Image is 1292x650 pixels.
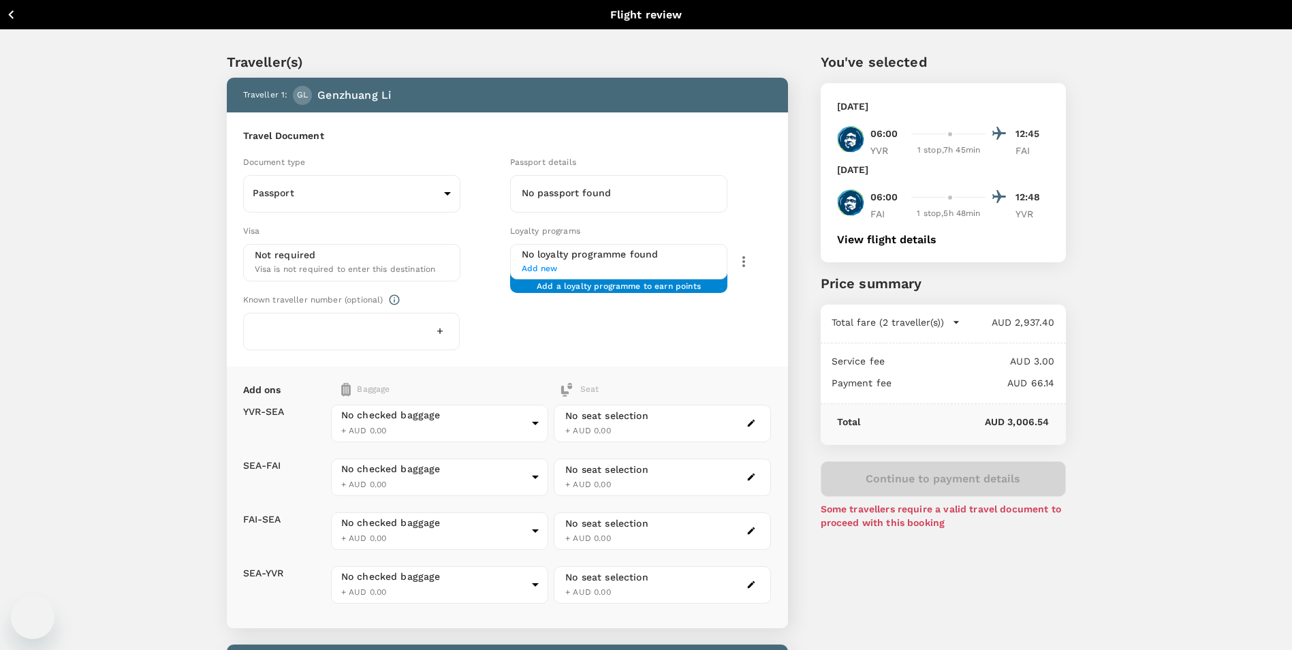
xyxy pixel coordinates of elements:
div: No checked baggage+ AUD 0.00 [331,566,548,604]
p: [DATE] [837,163,869,176]
p: Payment fee [832,376,892,390]
span: Visa [243,226,260,236]
span: + AUD 0.00 [565,533,611,543]
p: FAI - SEA [243,512,281,526]
div: No checked baggage+ AUD 0.00 [331,459,548,496]
img: baggage-icon [560,383,573,397]
span: + AUD 0.00 [565,480,611,489]
div: No seat selection [565,516,648,531]
p: Not required [255,248,316,262]
p: SEA - FAI [243,459,281,472]
span: Known traveller number (optional) [243,295,383,305]
p: Service fee [832,354,885,368]
p: Back to flight results [25,7,125,21]
span: + AUD 0.00 [341,533,387,543]
p: 12:45 [1015,127,1050,141]
p: Some travellers require a valid travel document to proceed with this booking [821,502,1066,529]
div: No checked baggage+ AUD 0.00 [331,512,548,550]
div: Passport [243,176,461,211]
div: No seat selection [565,409,648,423]
p: Traveller(s) [227,52,788,72]
h6: No passport found [522,186,716,201]
div: No checked baggage [341,570,526,583]
p: 06:00 [870,190,898,204]
div: No checked baggage+ AUD 0.00 [331,405,548,442]
span: Add a loyalty programme to earn points [537,280,701,282]
button: Total fare (2 traveller(s)) [832,315,960,329]
span: + AUD 0.00 [341,587,387,597]
p: YVR - SEA [243,405,285,418]
p: YVR [1015,207,1050,221]
h6: Travel Document [243,129,772,144]
span: + AUD 0.00 [565,587,611,597]
p: Traveller 1 : [243,89,288,102]
iframe: Button to launch messaging window [11,595,54,639]
div: Seat [560,383,599,397]
p: Total fare (2 traveller(s)) [832,315,944,329]
p: Genzhuang Li [317,87,391,104]
p: SEA - YVR [243,566,284,580]
div: 1 stop , 7h 45min [913,144,986,157]
span: + AUD 0.00 [341,480,387,489]
p: FAI [1015,144,1050,157]
span: GL [297,89,308,102]
span: Add new [522,262,716,276]
p: FAI [870,207,904,221]
p: Flight review [610,7,682,23]
div: No seat selection [565,463,648,477]
button: Back to flight results [5,6,125,23]
img: baggage-icon [341,383,351,397]
span: + AUD 0.00 [565,426,611,435]
p: Add ons [243,383,281,397]
span: + AUD 0.00 [341,426,387,435]
p: AUD 3,006.54 [860,415,1049,429]
div: 1 stop , 5h 48min [913,207,986,221]
img: AS [837,189,864,216]
img: AS [837,125,864,153]
h6: No loyalty programme found [522,247,716,262]
div: No checked baggage [341,516,526,529]
span: Visa is not required to enter this destination [255,264,436,274]
div: No checked baggage [341,462,526,476]
p: AUD 66.14 [892,376,1054,390]
p: AUD 2,937.40 [960,315,1055,329]
p: AUD 3.00 [885,354,1054,368]
div: No seat selection [565,570,648,585]
p: Passport [253,186,439,200]
span: Passport details [510,157,576,167]
p: 12:48 [1015,190,1050,204]
div: Baggage [341,383,500,397]
p: Total [837,415,861,429]
p: You've selected [821,52,1066,72]
span: Loyalty programs [510,226,580,236]
div: No checked baggage [341,408,526,422]
p: Price summary [821,273,1066,294]
p: [DATE] [837,99,869,113]
p: YVR [870,144,904,157]
button: View flight details [837,234,936,246]
p: 06:00 [870,127,898,141]
span: Document type [243,157,306,167]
